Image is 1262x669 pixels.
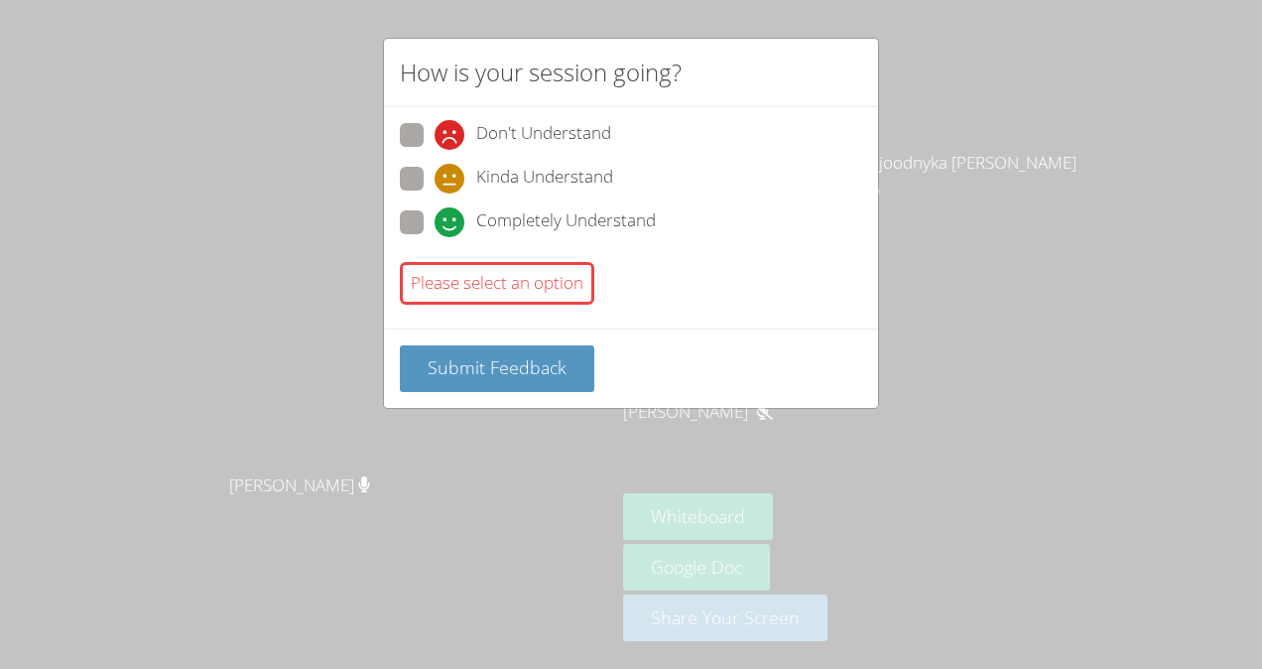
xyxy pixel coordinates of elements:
[476,120,611,150] span: Don't Understand
[400,262,594,305] div: Please select an option
[400,345,594,392] button: Submit Feedback
[476,207,656,237] span: Completely Understand
[476,164,613,194] span: Kinda Understand
[428,355,567,379] span: Submit Feedback
[400,55,682,90] h2: How is your session going?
